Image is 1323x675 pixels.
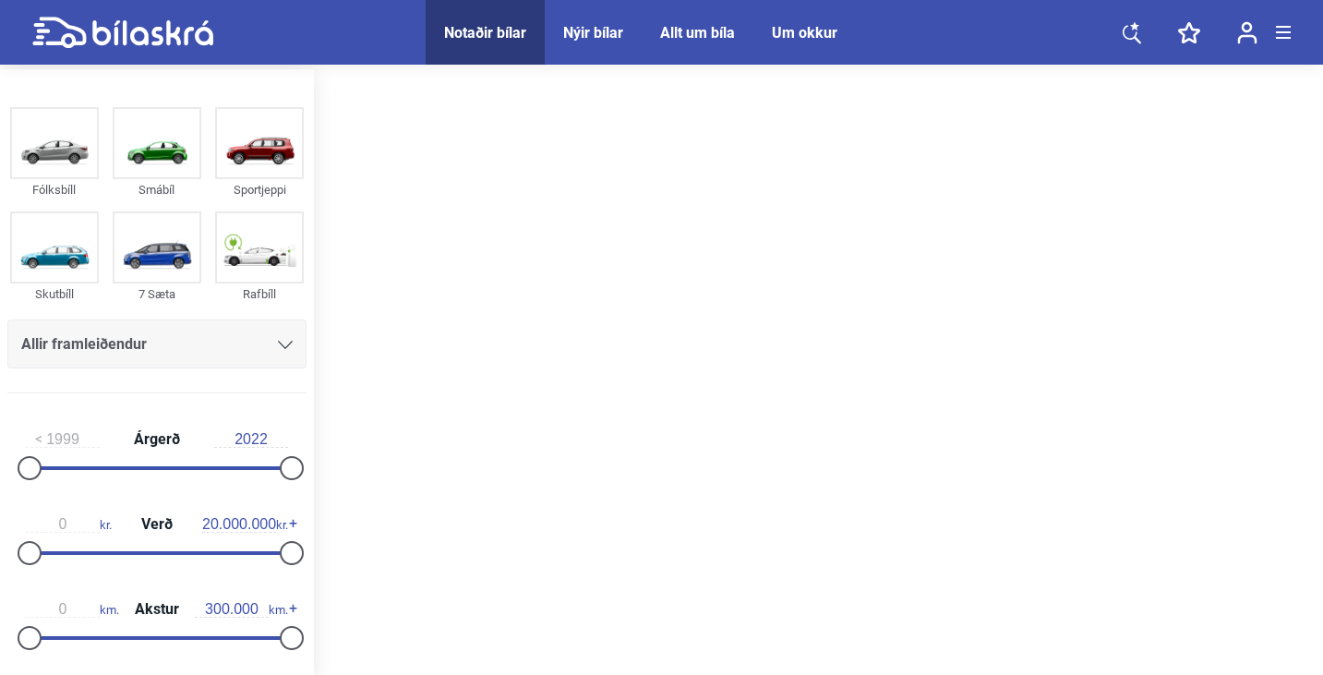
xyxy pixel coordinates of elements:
div: Rafbíll [215,283,304,305]
span: Allir framleiðendur [21,331,147,357]
span: kr. [26,516,112,533]
a: Allt um bíla [660,24,735,42]
div: Fólksbíll [10,179,99,200]
div: Sportjeppi [215,179,304,200]
a: Notaðir bílar [444,24,526,42]
img: user-login.svg [1237,21,1257,44]
span: Verð [137,517,177,532]
span: km. [26,601,119,618]
div: Smábíl [113,179,201,200]
span: Árgerð [129,432,185,447]
span: kr. [202,516,288,533]
span: Akstur [130,602,184,617]
span: km. [195,601,288,618]
a: Nýir bílar [563,24,623,42]
a: Um okkur [772,24,837,42]
div: Skutbíll [10,283,99,305]
div: 7 Sæta [113,283,201,305]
